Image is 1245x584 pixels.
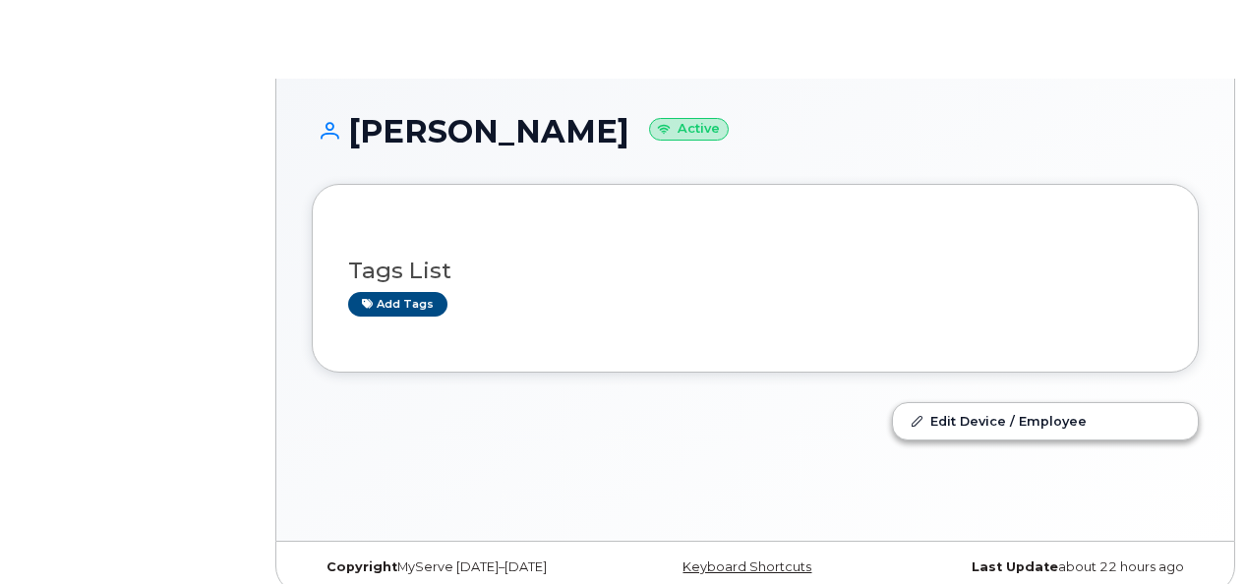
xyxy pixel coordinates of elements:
a: Edit Device / Employee [893,403,1198,438]
h1: [PERSON_NAME] [312,114,1199,148]
a: Keyboard Shortcuts [682,559,811,574]
small: Active [649,118,729,141]
div: about 22 hours ago [903,559,1199,575]
strong: Copyright [326,559,397,574]
div: MyServe [DATE]–[DATE] [312,559,608,575]
h3: Tags List [348,259,1162,283]
a: Add tags [348,292,447,317]
strong: Last Update [972,559,1058,574]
